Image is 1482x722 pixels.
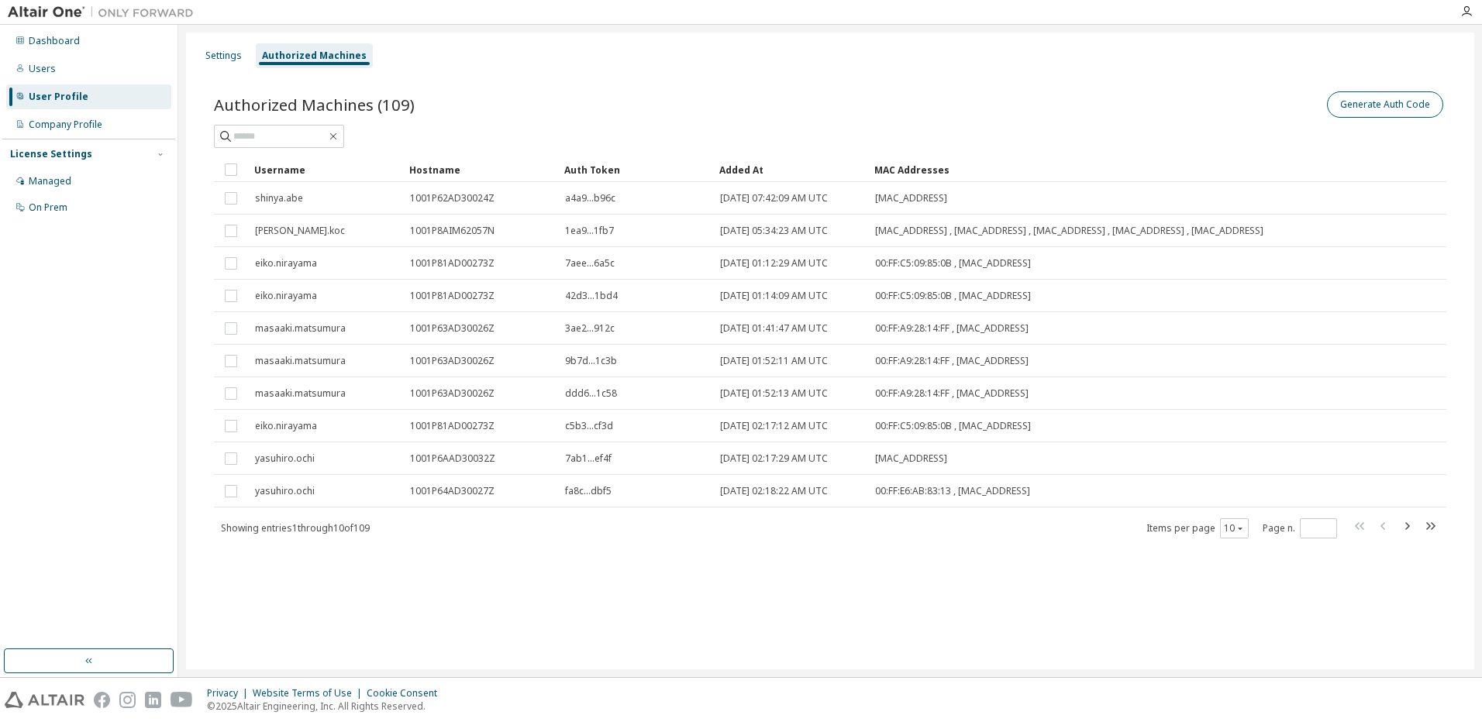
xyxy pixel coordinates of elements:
[205,50,242,62] div: Settings
[221,521,370,535] span: Showing entries 1 through 10 of 109
[875,485,1030,497] span: 00:FF:E6:AB:83:13 , [MAC_ADDRESS]
[720,225,828,237] span: [DATE] 05:34:23 AM UTC
[720,192,828,205] span: [DATE] 07:42:09 AM UTC
[410,192,495,205] span: 1001P62AD30024Z
[409,157,552,182] div: Hostname
[10,148,92,160] div: License Settings
[720,485,828,497] span: [DATE] 02:18:22 AM UTC
[255,225,345,237] span: [PERSON_NAME].koc
[255,420,317,432] span: eiko.nirayama
[875,192,947,205] span: [MAC_ADDRESS]
[565,225,614,237] span: 1ea9...1fb7
[875,290,1031,302] span: 00:FF:C5:09:85:0B , [MAC_ADDRESS]
[29,175,71,187] div: Managed
[255,355,346,367] span: masaaki.matsumura
[410,355,495,367] span: 1001P63AD30026Z
[565,485,612,497] span: fa8c...dbf5
[5,692,84,708] img: altair_logo.svg
[207,700,446,713] p: © 2025 Altair Engineering, Inc. All Rights Reserved.
[565,452,612,465] span: 7ab1...ef4f
[565,420,613,432] span: c5b3...cf3d
[255,290,317,302] span: eiko.nirayama
[564,157,707,182] div: Auth Token
[410,225,495,237] span: 1001P8AIM62057N
[410,290,495,302] span: 1001P81AD00273Z
[720,420,828,432] span: [DATE] 02:17:12 AM UTC
[254,157,397,182] div: Username
[875,387,1029,400] span: 00:FF:A9:28:14:FF , [MAC_ADDRESS]
[410,485,495,497] span: 1001P64AD30027Z
[171,692,193,708] img: youtube.svg
[1327,91,1443,118] button: Generate Auth Code
[94,692,110,708] img: facebook.svg
[29,201,67,214] div: On Prem
[875,257,1031,270] span: 00:FF:C5:09:85:0B , [MAC_ADDRESS]
[720,387,828,400] span: [DATE] 01:52:13 AM UTC
[262,50,367,62] div: Authorized Machines
[720,452,828,465] span: [DATE] 02:17:29 AM UTC
[720,290,828,302] span: [DATE] 01:14:09 AM UTC
[410,452,495,465] span: 1001P6AAD30032Z
[29,91,88,103] div: User Profile
[29,63,56,75] div: Users
[214,94,415,115] span: Authorized Machines (109)
[8,5,202,20] img: Altair One
[565,322,615,335] span: 3ae2...912c
[565,290,618,302] span: 42d3...1bd4
[565,355,617,367] span: 9b7d...1c3b
[410,322,495,335] span: 1001P63AD30026Z
[874,157,1284,182] div: MAC Addresses
[565,192,615,205] span: a4a9...b96c
[29,35,80,47] div: Dashboard
[255,452,315,465] span: yasuhiro.ochi
[719,157,862,182] div: Added At
[875,452,947,465] span: [MAC_ADDRESS]
[255,192,303,205] span: shinya.abe
[410,420,495,432] span: 1001P81AD00273Z
[29,119,102,131] div: Company Profile
[1263,518,1337,538] span: Page n.
[875,322,1029,335] span: 00:FF:A9:28:14:FF , [MAC_ADDRESS]
[410,257,495,270] span: 1001P81AD00273Z
[1146,518,1249,538] span: Items per page
[207,687,253,700] div: Privacy
[367,687,446,700] div: Cookie Consent
[720,355,828,367] span: [DATE] 01:52:11 AM UTC
[720,257,828,270] span: [DATE] 01:12:29 AM UTC
[119,692,136,708] img: instagram.svg
[1224,522,1245,535] button: 10
[253,687,367,700] div: Website Terms of Use
[875,225,1263,237] span: [MAC_ADDRESS] , [MAC_ADDRESS] , [MAC_ADDRESS] , [MAC_ADDRESS] , [MAC_ADDRESS]
[565,387,617,400] span: ddd6...1c58
[255,485,315,497] span: yasuhiro.ochi
[255,257,317,270] span: eiko.nirayama
[565,257,615,270] span: 7aee...6a5c
[875,420,1031,432] span: 00:FF:C5:09:85:0B , [MAC_ADDRESS]
[255,322,346,335] span: masaaki.matsumura
[410,387,495,400] span: 1001P63AD30026Z
[145,692,161,708] img: linkedin.svg
[255,387,346,400] span: masaaki.matsumura
[875,355,1029,367] span: 00:FF:A9:28:14:FF , [MAC_ADDRESS]
[720,322,828,335] span: [DATE] 01:41:47 AM UTC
